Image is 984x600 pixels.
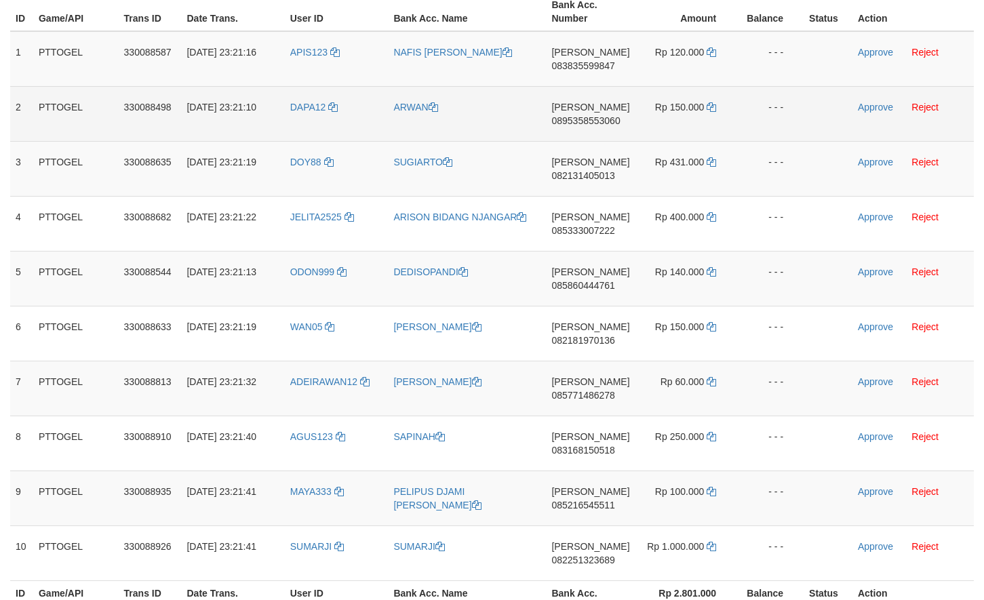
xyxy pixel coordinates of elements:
a: Copy 250000 to clipboard [707,431,716,442]
span: 330088544 [124,266,172,277]
td: PTTOGEL [33,31,119,87]
span: Copy 082251323689 to clipboard [551,555,614,565]
span: [PERSON_NAME] [551,47,629,58]
a: SUMARJI [393,541,444,552]
td: 2 [10,86,33,141]
span: DOY88 [290,157,321,167]
a: SUGIARTO [393,157,452,167]
span: ADEIRAWAN12 [290,376,357,387]
span: 330088926 [124,541,172,552]
a: Reject [911,47,939,58]
span: [DATE] 23:21:19 [186,321,256,332]
span: Copy 083168150518 to clipboard [551,445,614,456]
a: Copy 1000000 to clipboard [707,541,716,552]
span: 330088813 [124,376,172,387]
span: SUMARJI [290,541,332,552]
td: 1 [10,31,33,87]
span: 330088587 [124,47,172,58]
span: Copy 083835599847 to clipboard [551,60,614,71]
a: Reject [911,541,939,552]
td: 5 [10,251,33,306]
td: PTTOGEL [33,141,119,196]
a: SAPINAH [393,431,444,442]
td: 10 [10,525,33,580]
span: WAN05 [290,321,323,332]
span: Rp 120.000 [655,47,704,58]
span: Rp 250.000 [655,431,704,442]
span: Copy 082181970136 to clipboard [551,335,614,346]
a: Reject [911,431,939,442]
span: Copy 085216545511 to clipboard [551,500,614,511]
td: 3 [10,141,33,196]
td: 8 [10,416,33,471]
span: Rp 140.000 [655,266,704,277]
span: AGUS123 [290,431,333,442]
span: [DATE] 23:21:16 [186,47,256,58]
td: 9 [10,471,33,525]
td: - - - [736,306,804,361]
span: Rp 400.000 [655,212,704,222]
span: [PERSON_NAME] [551,266,629,277]
span: Rp 150.000 [655,102,704,113]
span: 330088935 [124,486,172,497]
a: Approve [858,212,893,222]
span: 330088498 [124,102,172,113]
span: Rp 100.000 [655,486,704,497]
td: - - - [736,31,804,87]
span: Rp 60.000 [661,376,705,387]
a: DOY88 [290,157,334,167]
td: - - - [736,141,804,196]
span: DAPA12 [290,102,326,113]
span: Copy 0895358553060 to clipboard [551,115,620,126]
a: Reject [911,157,939,167]
span: Copy 085771486278 to clipboard [551,390,614,401]
a: Approve [858,47,893,58]
span: [PERSON_NAME] [551,431,629,442]
span: [DATE] 23:21:13 [186,266,256,277]
span: [PERSON_NAME] [551,321,629,332]
a: Reject [911,321,939,332]
a: APIS123 [290,47,340,58]
td: PTTOGEL [33,361,119,416]
a: AGUS123 [290,431,345,442]
td: 7 [10,361,33,416]
span: JELITA2525 [290,212,342,222]
a: [PERSON_NAME] [393,376,481,387]
a: Copy 150000 to clipboard [707,102,716,113]
a: Copy 60000 to clipboard [707,376,716,387]
td: PTTOGEL [33,86,119,141]
span: [DATE] 23:21:32 [186,376,256,387]
span: Rp 1.000.000 [647,541,704,552]
span: [PERSON_NAME] [551,541,629,552]
a: WAN05 [290,321,335,332]
a: Reject [911,212,939,222]
a: DAPA12 [290,102,338,113]
td: - - - [736,361,804,416]
a: ODON999 [290,266,347,277]
span: ODON999 [290,266,334,277]
a: Reject [911,266,939,277]
td: - - - [736,525,804,580]
td: - - - [736,251,804,306]
span: [DATE] 23:21:40 [186,431,256,442]
span: [DATE] 23:21:22 [186,212,256,222]
span: 330088635 [124,157,172,167]
span: [PERSON_NAME] [551,376,629,387]
a: Approve [858,431,893,442]
a: Approve [858,541,893,552]
span: 330088910 [124,431,172,442]
span: Copy 085333007222 to clipboard [551,225,614,236]
span: [PERSON_NAME] [551,102,629,113]
a: Reject [911,102,939,113]
a: [PERSON_NAME] [393,321,481,332]
a: Copy 140000 to clipboard [707,266,716,277]
span: [PERSON_NAME] [551,486,629,497]
a: ADEIRAWAN12 [290,376,370,387]
td: PTTOGEL [33,306,119,361]
a: Approve [858,376,893,387]
td: PTTOGEL [33,251,119,306]
a: Copy 120000 to clipboard [707,47,716,58]
a: NAFIS [PERSON_NAME] [393,47,511,58]
span: [DATE] 23:21:19 [186,157,256,167]
span: [DATE] 23:21:41 [186,541,256,552]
